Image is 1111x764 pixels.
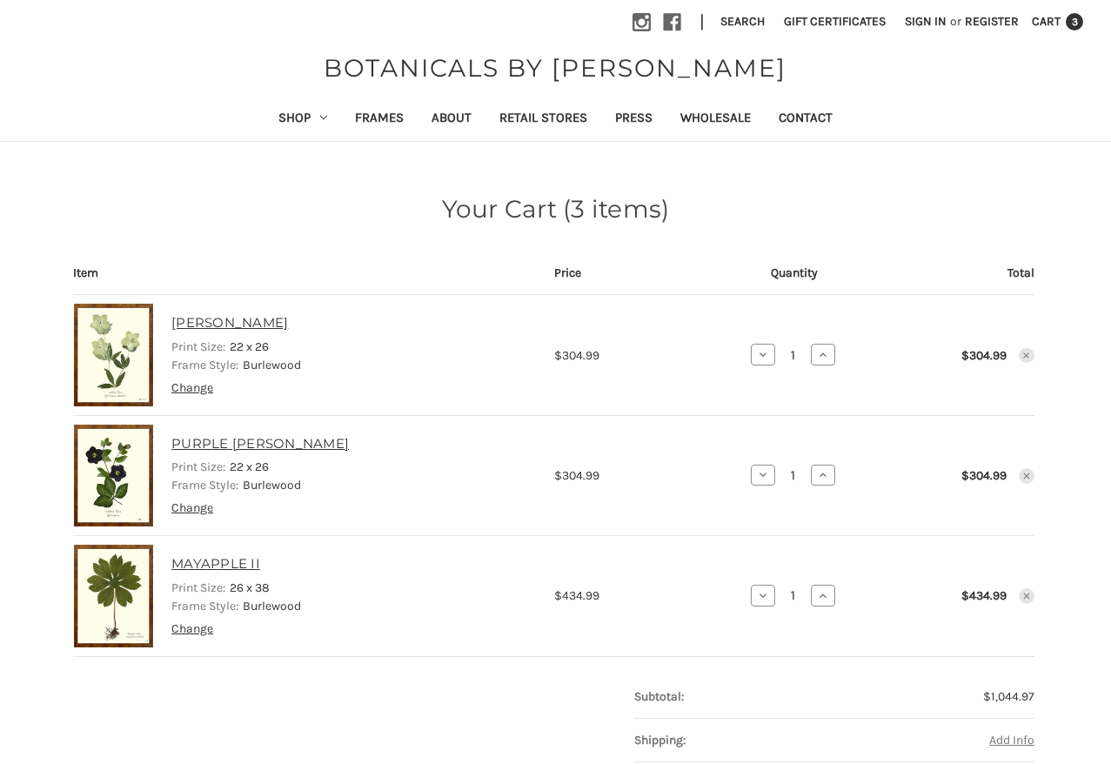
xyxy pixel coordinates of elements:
[171,458,535,476] dd: 22 x 26
[73,191,1038,227] h1: Your Cart (3 items)
[778,347,808,363] input: LENTON ROSE
[171,476,535,494] dd: Burlewood
[1066,13,1083,30] span: 3
[315,50,795,86] a: BOTANICALS BY [PERSON_NAME]
[634,689,684,704] strong: Subtotal:
[171,500,213,515] a: Change options for PURPLE LENTON ROSE
[171,579,535,597] dd: 26 x 38
[1019,468,1034,484] button: Remove PURPLE LENTON ROSE from cart
[989,733,1034,747] span: Add Info
[554,348,599,363] span: $304.99
[666,98,765,141] a: Wholesale
[989,731,1034,749] button: Add Info
[961,348,1007,363] strong: $304.99
[171,621,213,636] a: Change options for MAYAPPLE II
[171,356,535,374] dd: Burlewood
[171,476,238,494] dt: Frame Style:
[264,98,341,141] a: Shop
[171,597,238,615] dt: Frame Style:
[554,588,599,603] span: $434.99
[171,356,238,374] dt: Frame Style:
[778,587,808,603] input: MAYAPPLE II
[171,338,225,356] dt: Print Size:
[171,380,213,395] a: Change options for LENTON ROSE
[171,313,288,333] a: [PERSON_NAME]
[171,434,349,454] a: PURPLE [PERSON_NAME]
[1019,588,1034,604] button: Remove MAYAPPLE II from cart
[171,554,260,574] a: MAYAPPLE II
[714,264,874,295] th: Quantity
[171,458,225,476] dt: Print Size:
[341,98,418,141] a: Frames
[554,468,599,483] span: $304.99
[1032,14,1061,29] span: Cart
[171,597,535,615] dd: Burlewood
[171,338,535,356] dd: 22 x 26
[874,264,1034,295] th: Total
[554,264,714,295] th: Price
[418,98,485,141] a: About
[948,12,963,30] span: or
[171,579,225,597] dt: Print Size:
[601,98,666,141] a: Press
[693,9,711,37] li: |
[983,689,1034,704] span: $1,044.97
[1019,348,1034,364] button: Remove LENTON ROSE from cart
[765,98,847,141] a: Contact
[961,588,1007,603] strong: $434.99
[73,264,554,295] th: Item
[634,733,686,747] strong: Shipping:
[778,467,808,483] input: PURPLE LENTON ROSE
[485,98,601,141] a: Retail Stores
[961,468,1007,483] strong: $304.99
